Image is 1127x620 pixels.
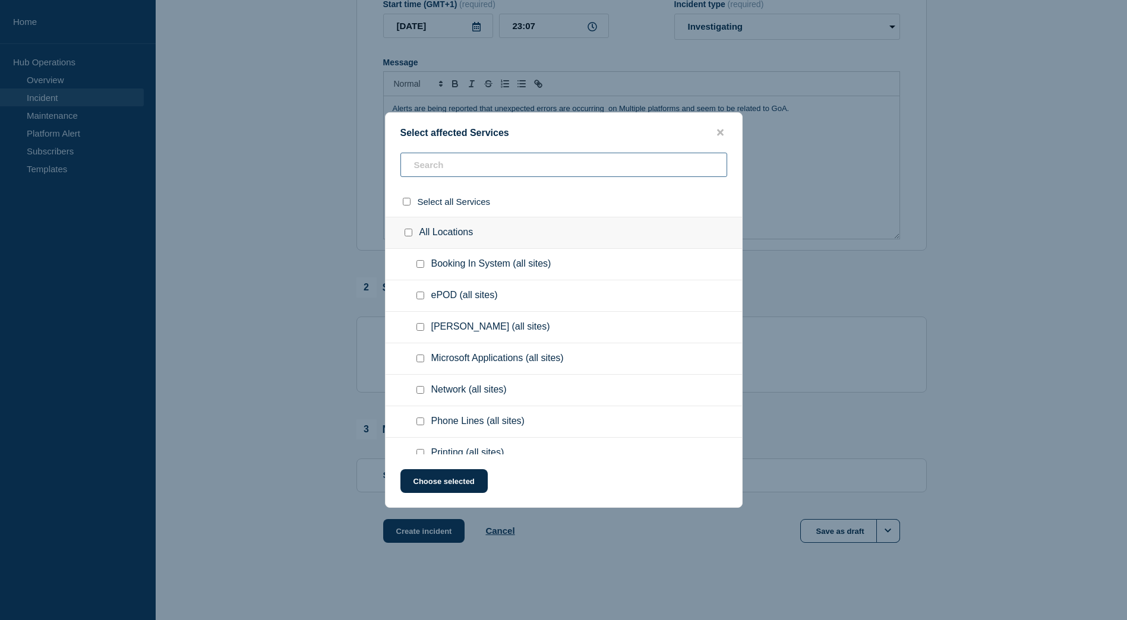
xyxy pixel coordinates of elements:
span: Booking In System (all sites) [431,258,551,270]
input: Search [400,153,727,177]
span: Microsoft Applications (all sites) [431,353,564,365]
span: Network (all sites) [431,384,507,396]
input: Microsoft Applications (all sites) checkbox [416,355,424,362]
span: [PERSON_NAME] (all sites) [431,321,550,333]
input: Phone Lines (all sites) checkbox [416,417,424,425]
input: Printing (all sites) checkbox [416,449,424,457]
span: ePOD (all sites) [431,290,498,302]
input: ePOD (all sites) checkbox [416,292,424,299]
div: All Locations [386,217,742,249]
input: Network (all sites) checkbox [416,386,424,394]
span: Printing (all sites) [431,447,504,459]
div: Select affected Services [386,127,742,138]
input: All Locations checkbox [405,229,412,236]
span: Phone Lines (all sites) [431,416,525,428]
input: Knapp (all sites) checkbox [416,323,424,331]
button: close button [714,127,727,138]
button: Choose selected [400,469,488,493]
input: Booking In System (all sites) checkbox [416,260,424,268]
span: Select all Services [418,197,491,207]
input: select all checkbox [403,198,411,205]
